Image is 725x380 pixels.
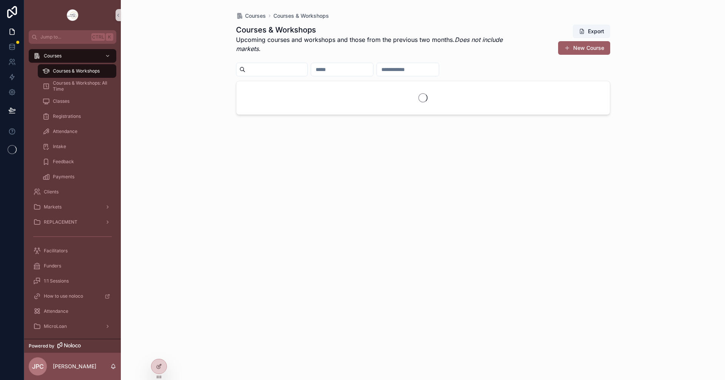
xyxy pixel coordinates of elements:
a: REPLACEMENT [29,215,116,229]
span: Funders [44,263,61,269]
img: App logo [66,9,79,21]
span: Courses & Workshops [53,68,100,74]
span: Courses [44,53,62,59]
span: Intake [53,144,66,150]
span: Courses & Workshops: All Time [53,80,109,92]
p: Upcoming courses and workshops and those from the previous two months. [236,35,516,53]
a: Courses & Workshops: All Time [38,79,116,93]
span: Powered by [29,343,54,349]
p: [PERSON_NAME] [53,363,96,370]
span: K [106,34,113,40]
div: scrollable content [24,44,121,339]
a: Courses [236,12,266,20]
span: Markets [44,204,62,210]
a: Markets [29,200,116,214]
span: How to use noloco [44,293,83,299]
span: Classes [53,98,69,104]
span: Attendance [44,308,68,314]
a: Clients [29,185,116,199]
span: Jump to... [40,34,88,40]
button: New Course [558,41,610,55]
a: Funders [29,259,116,273]
a: Attendance [38,125,116,138]
span: 1:1 Sessions [44,278,69,284]
a: Intake [38,140,116,153]
a: How to use noloco [29,289,116,303]
span: Feedback [53,159,74,165]
a: Payments [38,170,116,184]
a: Powered by [24,339,121,353]
a: 1:1 Sessions [29,274,116,288]
span: Clients [44,189,59,195]
h1: Courses & Workshops [236,25,516,35]
button: Jump to...CtrlK [29,30,116,44]
a: MicroLoan [29,320,116,333]
a: Attendance [29,304,116,318]
span: Facilitators [44,248,68,254]
span: Registrations [53,113,81,119]
button: Export [573,25,610,38]
span: REPLACEMENT [44,219,77,225]
span: Attendance [53,128,77,134]
a: Courses & Workshops [273,12,329,20]
span: Ctrl [91,33,105,41]
a: Feedback [38,155,116,168]
a: Registrations [38,110,116,123]
span: JPC [32,362,44,371]
a: Courses [29,49,116,63]
span: Courses [245,12,266,20]
span: MicroLoan [44,323,67,329]
a: Courses & Workshops [38,64,116,78]
a: Facilitators [29,244,116,258]
em: Does not include markets. [236,36,503,53]
span: Payments [53,174,74,180]
a: Classes [38,94,116,108]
